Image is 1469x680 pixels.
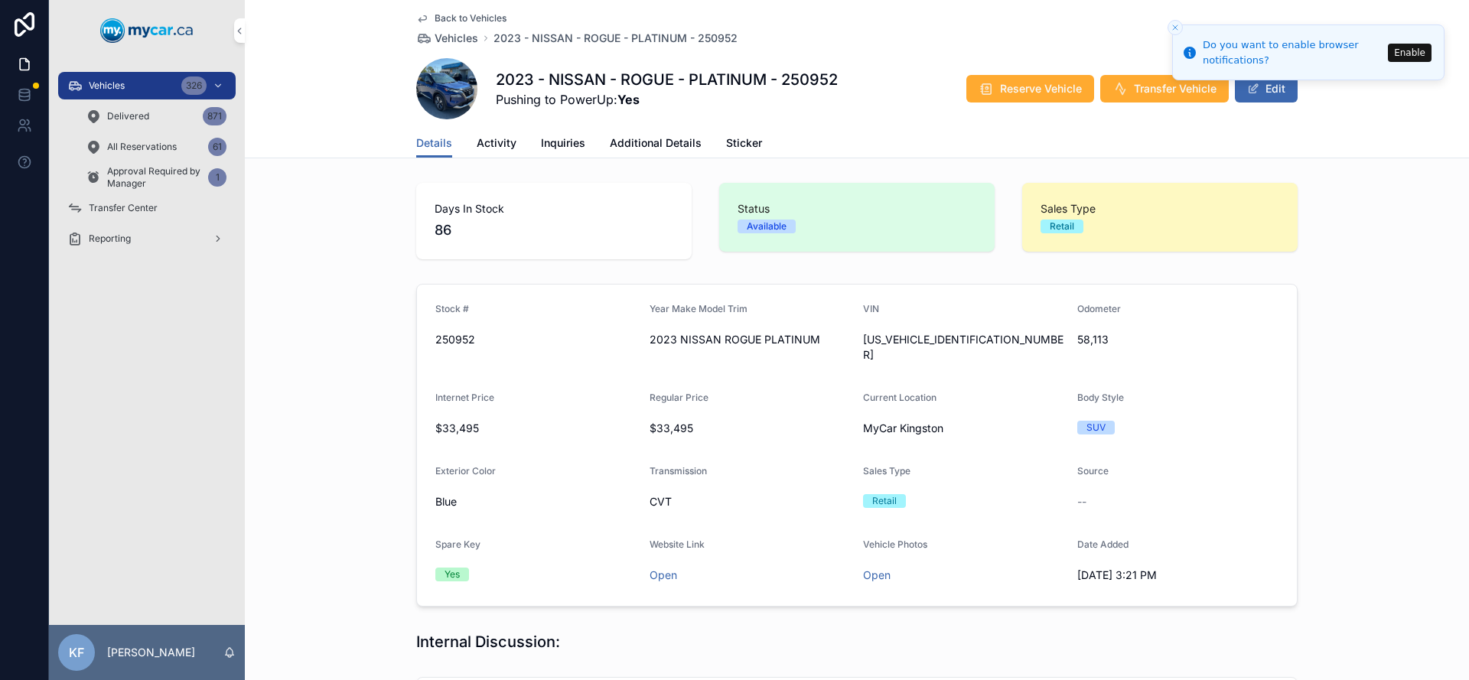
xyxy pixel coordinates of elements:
[107,645,195,660] p: [PERSON_NAME]
[493,31,738,46] a: 2023 - NISSAN - ROGUE - PLATINUM - 250952
[477,129,516,160] a: Activity
[435,421,637,436] span: $33,495
[107,141,177,153] span: All Reservations
[863,392,936,403] span: Current Location
[496,69,838,90] h1: 2023 - NISSAN - ROGUE - PLATINUM - 250952
[650,494,852,509] span: CVT
[726,129,762,160] a: Sticker
[58,225,236,252] a: Reporting
[107,110,149,122] span: Delivered
[1077,538,1129,550] span: Date Added
[435,201,673,216] span: Days In Stock
[541,135,585,151] span: Inquiries
[738,201,976,216] span: Status
[496,90,838,109] span: Pushing to PowerUp:
[208,168,226,187] div: 1
[1077,465,1109,477] span: Source
[435,392,494,403] span: Internet Price
[1203,37,1383,67] div: Do you want to enable browser notifications?
[966,75,1094,102] button: Reserve Vehicle
[650,465,707,477] span: Transmission
[863,332,1065,363] span: [US_VEHICLE_IDENTIFICATION_NUMBER]
[477,135,516,151] span: Activity
[203,107,226,125] div: 871
[416,631,560,652] h1: Internal Discussion:
[1086,421,1106,434] div: SUV
[416,31,478,46] a: Vehicles
[435,31,478,46] span: Vehicles
[610,129,702,160] a: Additional Details
[1077,494,1086,509] span: --
[58,72,236,99] a: Vehicles326
[69,643,84,662] span: KF
[89,80,125,92] span: Vehicles
[416,12,506,24] a: Back to Vehicles
[726,135,762,151] span: Sticker
[610,135,702,151] span: Additional Details
[650,568,677,581] a: Open
[435,220,673,241] span: 86
[1050,220,1074,233] div: Retail
[445,568,460,581] div: Yes
[1077,303,1121,314] span: Odometer
[863,568,891,581] a: Open
[1388,44,1432,62] button: Enable
[650,538,705,550] span: Website Link
[541,129,585,160] a: Inquiries
[863,538,927,550] span: Vehicle Photos
[617,92,640,107] strong: Yes
[863,465,910,477] span: Sales Type
[89,233,131,245] span: Reporting
[650,421,852,436] span: $33,495
[181,76,207,95] div: 326
[435,12,506,24] span: Back to Vehicles
[1077,332,1279,347] span: 58,113
[416,135,452,151] span: Details
[435,332,637,347] span: 250952
[435,494,457,509] span: Blue
[650,392,708,403] span: Regular Price
[208,138,226,156] div: 61
[1235,75,1298,102] button: Edit
[1134,81,1217,96] span: Transfer Vehicle
[1077,568,1279,583] span: [DATE] 3:21 PM
[1000,81,1082,96] span: Reserve Vehicle
[650,332,852,347] span: 2023 NISSAN ROGUE PLATINUM
[1041,201,1279,216] span: Sales Type
[435,303,469,314] span: Stock #
[863,303,879,314] span: VIN
[58,194,236,222] a: Transfer Center
[872,494,897,508] div: Retail
[747,220,787,233] div: Available
[77,133,236,161] a: All Reservations61
[650,303,748,314] span: Year Make Model Trim
[49,61,245,272] div: scrollable content
[100,18,194,43] img: App logo
[77,102,236,130] a: Delivered871
[416,129,452,158] a: Details
[1168,20,1183,35] button: Close toast
[435,538,480,550] span: Spare Key
[863,421,943,436] span: MyCar Kingston
[435,465,496,477] span: Exterior Color
[1077,392,1124,403] span: Body Style
[107,165,202,190] span: Approval Required by Manager
[89,202,158,214] span: Transfer Center
[1100,75,1229,102] button: Transfer Vehicle
[77,164,236,191] a: Approval Required by Manager1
